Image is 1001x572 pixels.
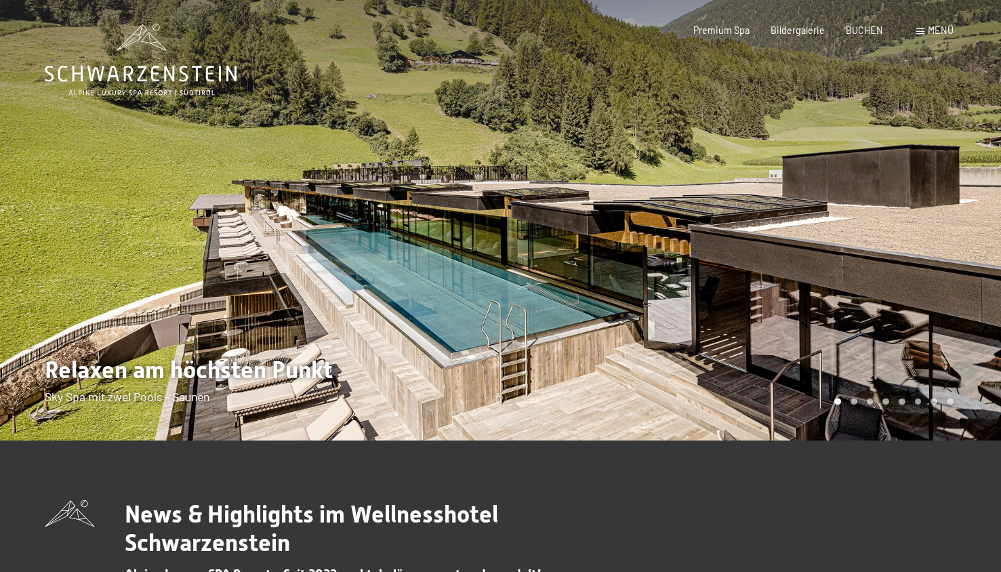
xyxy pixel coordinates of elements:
[846,24,883,36] a: BUCHEN
[931,399,937,405] div: Carousel Page 7
[830,399,953,405] div: Carousel Pagination
[693,24,750,36] a: Premium Spa
[899,399,905,405] div: Carousel Page 5
[947,399,954,405] div: Carousel Page 8
[915,399,922,405] div: Carousel Page 6
[851,399,857,405] div: Carousel Page 2
[867,399,874,405] div: Carousel Page 3
[928,24,954,36] span: Menü
[834,399,841,405] div: Carousel Page 1 (Current Slide)
[882,399,889,405] div: Carousel Page 4
[771,24,825,36] a: Bildergalerie
[125,500,498,556] span: News & Highlights im Wellnesshotel Schwarzenstein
